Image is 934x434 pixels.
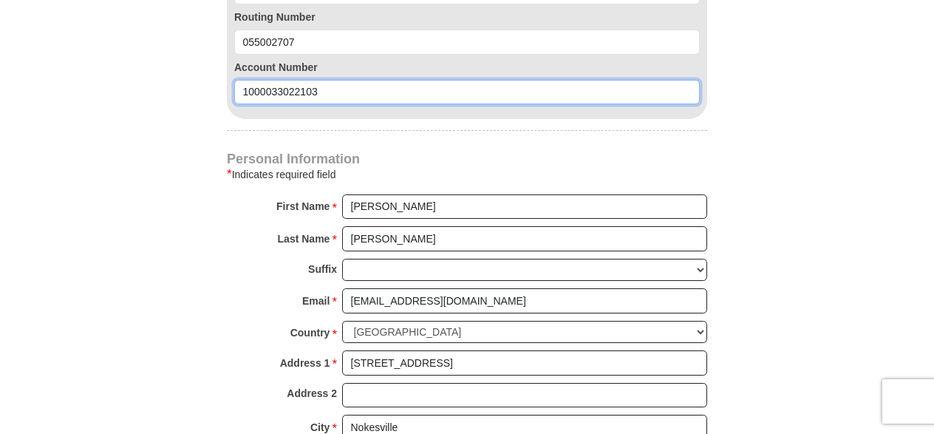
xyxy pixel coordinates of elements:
[302,291,330,311] strong: Email
[308,259,337,279] strong: Suffix
[234,60,700,75] label: Account Number
[276,196,330,217] strong: First Name
[287,383,337,404] strong: Address 2
[290,322,330,343] strong: Country
[234,10,700,24] label: Routing Number
[278,228,330,249] strong: Last Name
[227,166,707,183] div: Indicates required field
[280,353,330,373] strong: Address 1
[227,153,707,165] h4: Personal Information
